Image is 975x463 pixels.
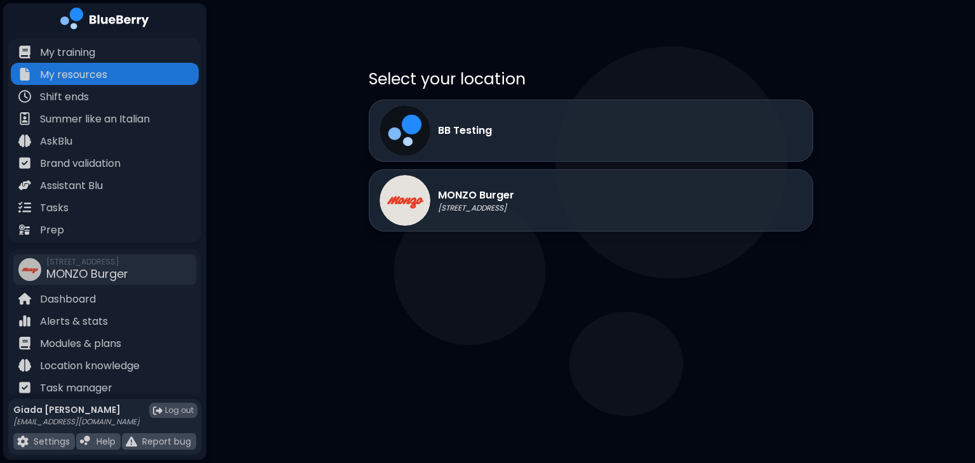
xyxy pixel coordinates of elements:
[18,359,31,372] img: file icon
[380,105,430,156] img: BB Testing logo
[18,179,31,192] img: file icon
[80,436,91,447] img: file icon
[18,90,31,103] img: file icon
[40,358,140,374] p: Location knowledge
[126,436,137,447] img: file icon
[18,381,31,394] img: file icon
[18,46,31,58] img: file icon
[40,112,150,127] p: Summer like an Italian
[142,436,191,447] p: Report bug
[153,406,162,415] img: logout
[40,89,89,105] p: Shift ends
[40,223,64,238] p: Prep
[13,417,140,427] p: [EMAIL_ADDRESS][DOMAIN_NAME]
[60,8,149,34] img: company logo
[18,223,31,236] img: file icon
[18,134,31,147] img: file icon
[40,45,95,60] p: My training
[18,292,31,305] img: file icon
[40,381,112,396] p: Task manager
[40,200,69,216] p: Tasks
[18,315,31,327] img: file icon
[18,68,31,81] img: file icon
[46,266,128,282] span: MONZO Burger
[40,178,103,193] p: Assistant Blu
[18,201,31,214] img: file icon
[40,314,108,329] p: Alerts & stats
[438,123,492,138] p: BB Testing
[18,258,41,281] img: company thumbnail
[34,436,70,447] p: Settings
[369,68,813,89] p: Select your location
[165,405,194,415] span: Log out
[380,175,430,226] img: MONZO Burger logo
[18,157,31,169] img: file icon
[438,188,514,203] p: MONZO Burger
[40,67,107,82] p: My resources
[40,336,121,351] p: Modules & plans
[17,436,29,447] img: file icon
[40,156,121,171] p: Brand validation
[40,134,72,149] p: AskBlu
[46,257,128,267] span: [STREET_ADDRESS]
[438,203,514,213] p: [STREET_ADDRESS]
[18,337,31,349] img: file icon
[13,404,140,415] p: Giada [PERSON_NAME]
[96,436,116,447] p: Help
[40,292,96,307] p: Dashboard
[18,112,31,125] img: file icon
